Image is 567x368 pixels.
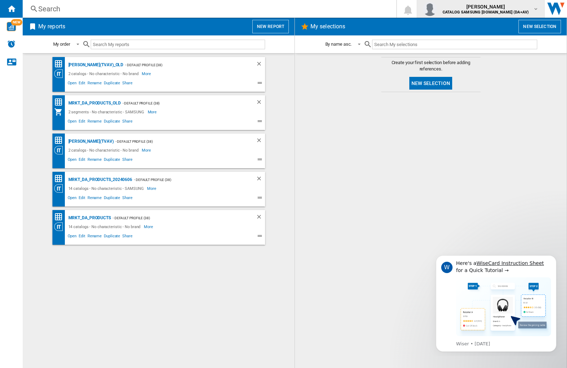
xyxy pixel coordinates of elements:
span: Edit [78,118,86,126]
span: Open [67,233,78,241]
span: More [142,69,152,78]
div: Delete [256,214,265,222]
span: Open [67,156,78,165]
span: Duplicate [103,194,121,203]
span: Rename [86,156,103,165]
input: Search My reports [91,40,265,49]
div: - Default profile (38) [114,137,242,146]
b: CATALOG SAMSUNG [DOMAIN_NAME] (DA+AV) [443,10,529,15]
span: Open [67,80,78,88]
div: - Default profile (38) [111,214,242,222]
span: Rename [86,233,103,241]
div: 14 catalogs - No characteristic - No brand [67,222,144,231]
span: NEW [11,19,22,26]
span: More [148,108,158,116]
div: My order [53,41,70,47]
span: Duplicate [103,80,121,88]
span: More [142,146,152,154]
img: profile.jpg [423,2,437,16]
div: Delete [256,99,265,108]
h2: My selections [309,20,347,33]
div: Search [38,4,378,14]
div: Category View [54,146,67,154]
span: [PERSON_NAME] [443,3,529,10]
div: My Assortment [54,108,67,116]
span: Share [121,118,134,126]
div: Price Matrix [54,174,67,183]
div: [PERSON_NAME](TVAV) [67,137,114,146]
span: Rename [86,80,103,88]
img: wise-card.svg [7,22,16,31]
div: 2 catalogs - No characteristic - No brand [67,69,142,78]
span: Rename [86,194,103,203]
span: Duplicate [103,233,121,241]
div: MRKT_DA_PRODUCTS_OLD [67,99,121,108]
div: Price Matrix [54,60,67,68]
div: Category View [54,69,67,78]
div: MRKT_DA_PRODUCTS [67,214,111,222]
span: Share [121,156,134,165]
span: Share [121,233,134,241]
span: Edit [78,80,86,88]
div: By name asc. [325,41,352,47]
button: New selection [409,77,452,90]
div: [PERSON_NAME](TVAV)_old [67,61,124,69]
div: Category View [54,184,67,193]
span: Create your first selection before adding references. [381,60,481,72]
span: Open [67,194,78,203]
span: Share [121,194,134,203]
span: More [147,184,157,193]
span: Duplicate [103,156,121,165]
span: Rename [86,118,103,126]
span: More [144,222,154,231]
div: - Default profile (38) [132,175,241,184]
span: Share [121,80,134,88]
input: Search My selections [372,40,537,49]
div: Price Matrix [54,136,67,145]
div: MRKT_DA_PRODUCTS_20240606 [67,175,133,184]
button: New selection [518,20,561,33]
span: Edit [78,194,86,203]
div: 2 catalogs - No characteristic - No brand [67,146,142,154]
div: 2 segments - No characteristic - SAMSUNG [67,108,148,116]
span: Edit [78,156,86,165]
h2: My reports [37,20,67,33]
iframe: Intercom notifications message [425,249,567,356]
div: Price Matrix [54,213,67,221]
span: Open [67,118,78,126]
div: - Default profile (38) [123,61,241,69]
div: - Default profile (38) [121,99,242,108]
div: Delete [256,137,265,146]
div: Delete [256,175,265,184]
div: Delete [256,61,265,69]
img: alerts-logo.svg [7,40,16,48]
button: New report [252,20,289,33]
span: Edit [78,233,86,241]
div: Category View [54,222,67,231]
div: Price Matrix [54,98,67,107]
div: 14 catalogs - No characteristic - SAMSUNG [67,184,147,193]
span: Duplicate [103,118,121,126]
